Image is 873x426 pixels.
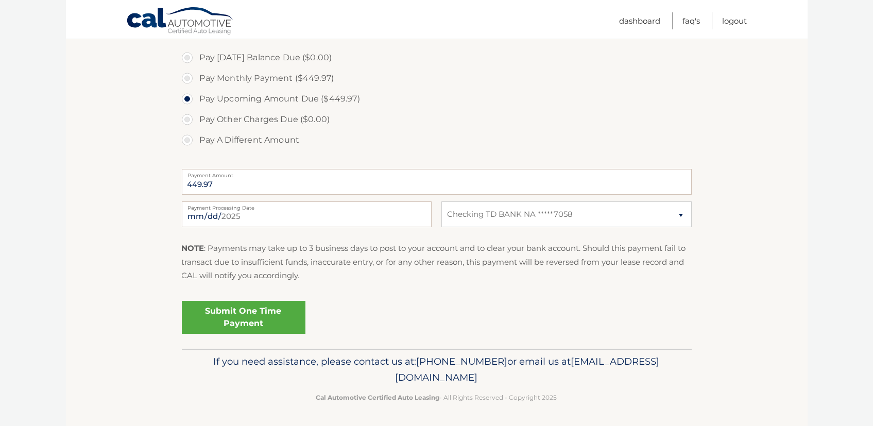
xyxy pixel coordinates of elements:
p: - All Rights Reserved - Copyright 2025 [189,392,685,403]
label: Pay [DATE] Balance Due ($0.00) [182,47,692,68]
a: Cal Automotive [126,7,234,37]
strong: Cal Automotive Certified Auto Leasing [316,394,440,401]
strong: NOTE [182,243,204,253]
label: Payment Amount [182,169,692,177]
input: Payment Date [182,201,432,227]
label: Pay Other Charges Due ($0.00) [182,109,692,130]
a: Logout [723,12,747,29]
p: : Payments may take up to 3 business days to post to your account and to clear your bank account.... [182,242,692,282]
label: Pay Upcoming Amount Due ($449.97) [182,89,692,109]
label: Payment Processing Date [182,201,432,210]
label: Pay Monthly Payment ($449.97) [182,68,692,89]
a: Dashboard [620,12,661,29]
input: Payment Amount [182,169,692,195]
a: FAQ's [683,12,700,29]
a: Submit One Time Payment [182,301,305,334]
label: Pay A Different Amount [182,130,692,150]
span: [PHONE_NUMBER] [417,355,508,367]
p: If you need assistance, please contact us at: or email us at [189,353,685,386]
